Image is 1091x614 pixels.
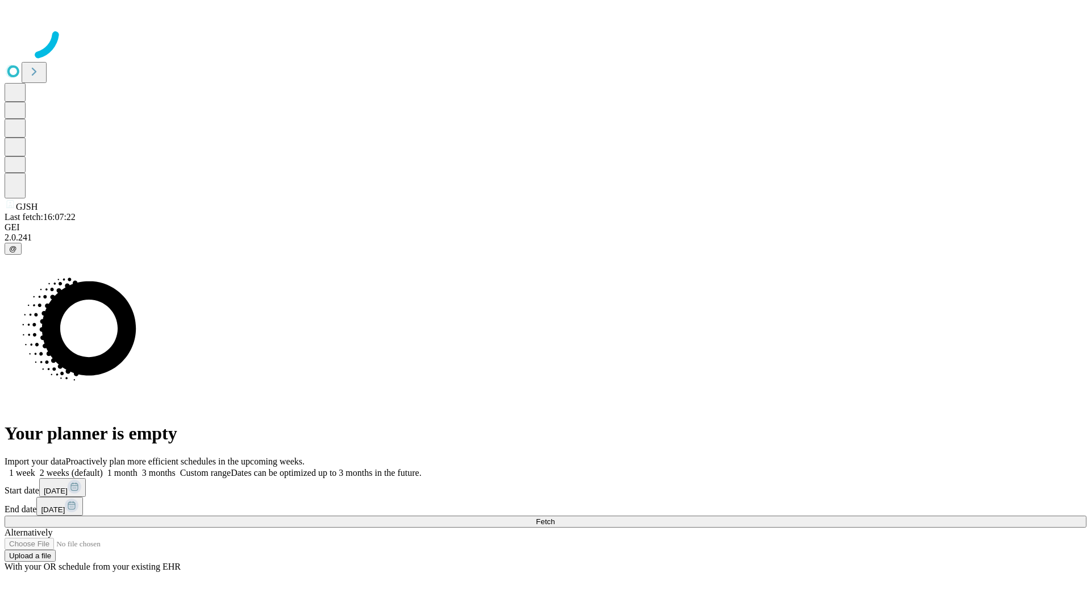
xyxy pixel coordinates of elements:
[41,505,65,514] span: [DATE]
[36,497,83,516] button: [DATE]
[5,423,1086,444] h1: Your planner is empty
[5,233,1086,243] div: 2.0.241
[16,202,38,211] span: GJSH
[44,487,68,495] span: [DATE]
[5,457,66,466] span: Import your data
[180,468,231,478] span: Custom range
[536,517,555,526] span: Fetch
[5,550,56,562] button: Upload a file
[39,478,86,497] button: [DATE]
[5,528,52,537] span: Alternatively
[107,468,138,478] span: 1 month
[9,244,17,253] span: @
[40,468,103,478] span: 2 weeks (default)
[9,468,35,478] span: 1 week
[5,516,1086,528] button: Fetch
[5,212,76,222] span: Last fetch: 16:07:22
[5,222,1086,233] div: GEI
[231,468,421,478] span: Dates can be optimized up to 3 months in the future.
[5,562,181,571] span: With your OR schedule from your existing EHR
[5,497,1086,516] div: End date
[5,243,22,255] button: @
[142,468,176,478] span: 3 months
[66,457,305,466] span: Proactively plan more efficient schedules in the upcoming weeks.
[5,478,1086,497] div: Start date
